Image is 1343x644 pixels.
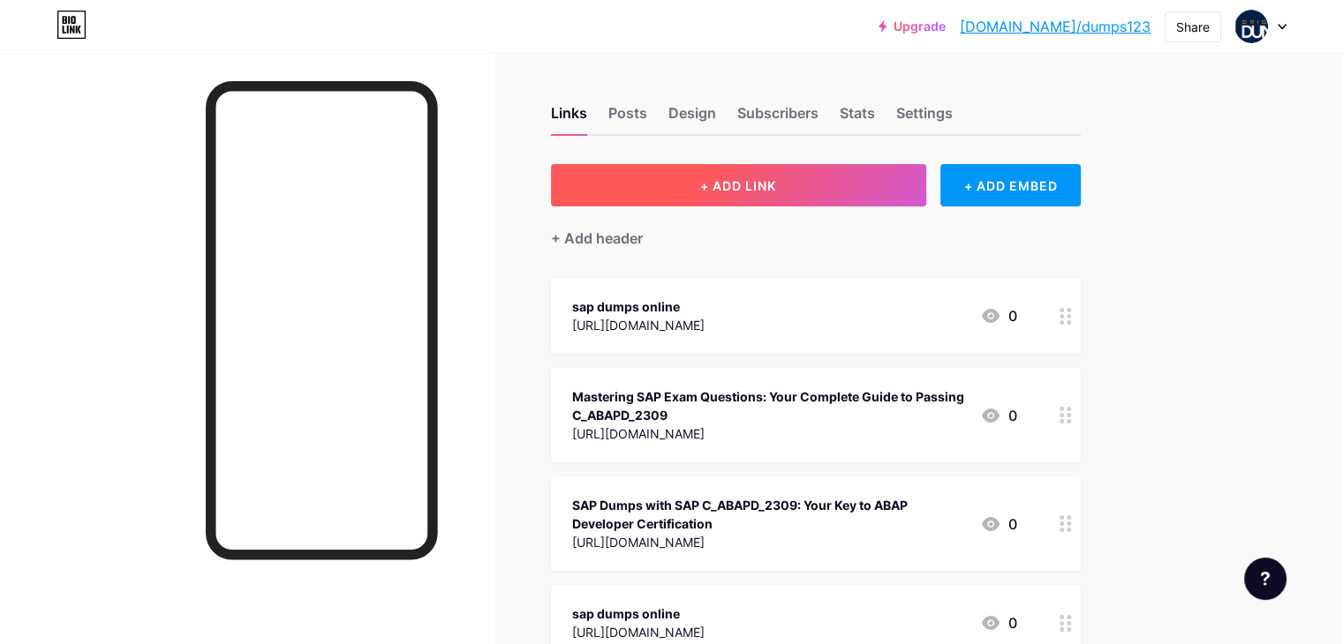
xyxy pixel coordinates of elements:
div: Settings [896,102,953,134]
div: SAP Dumps with SAP C_ABAPD_2309: Your Key to ABAP Developer Certification [572,496,966,533]
div: Stats [840,102,875,134]
a: [DOMAIN_NAME]/dumps123 [960,16,1151,37]
div: Subscribers [737,102,819,134]
div: 0 [980,513,1017,535]
div: Design [668,102,716,134]
div: 0 [980,305,1017,326]
span: + ADD LINK [700,178,776,193]
div: [URL][DOMAIN_NAME] [572,623,705,641]
div: + Add header [551,228,643,249]
a: Upgrade [879,19,946,34]
div: 0 [980,405,1017,426]
div: [URL][DOMAIN_NAME] [572,424,966,443]
img: dumps123 [1234,10,1268,43]
div: + ADD EMBED [940,164,1081,206]
div: [URL][DOMAIN_NAME] [572,316,705,334]
div: sap dumps online [572,604,705,623]
div: Mastering SAP Exam Questions: Your Complete Guide to Passing C_ABAPD_2309 [572,387,966,424]
div: 0 [980,612,1017,633]
div: Links [551,102,587,134]
div: sap dumps online [572,297,705,316]
div: [URL][DOMAIN_NAME] [572,533,966,551]
div: Posts [608,102,647,134]
div: Share [1176,18,1210,36]
button: + ADD LINK [551,164,926,206]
